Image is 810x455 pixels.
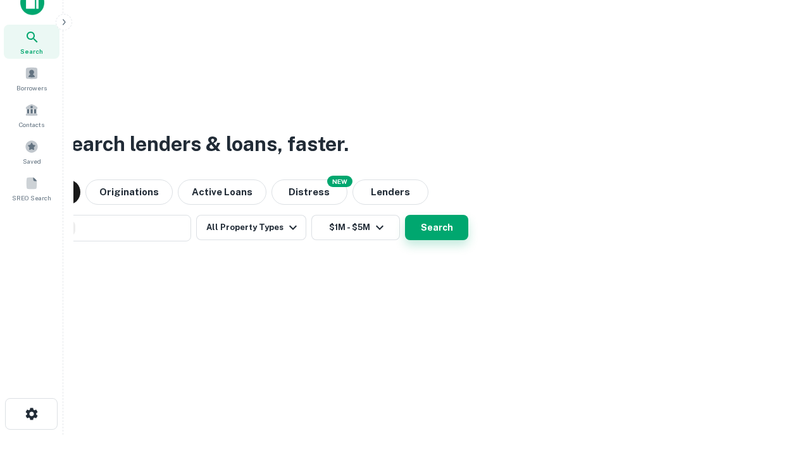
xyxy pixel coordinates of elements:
a: SREO Search [4,171,59,205]
span: Saved [23,156,41,166]
span: Search [20,46,43,56]
button: Search [405,215,468,240]
button: Search distressed loans with lien and other non-mortgage details. [271,179,347,205]
a: Search [4,25,59,59]
a: Borrowers [4,61,59,95]
a: Saved [4,135,59,169]
iframe: Chat Widget [747,354,810,415]
span: Contacts [19,119,44,130]
button: Lenders [352,179,428,205]
a: Contacts [4,98,59,132]
button: $1M - $5M [311,215,400,240]
h3: Search lenders & loans, faster. [58,129,349,159]
button: Originations [85,179,173,205]
button: Active Loans [178,179,266,205]
span: SREO Search [12,193,51,203]
span: Borrowers [16,83,47,93]
div: NEW [327,176,352,187]
button: All Property Types [196,215,306,240]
